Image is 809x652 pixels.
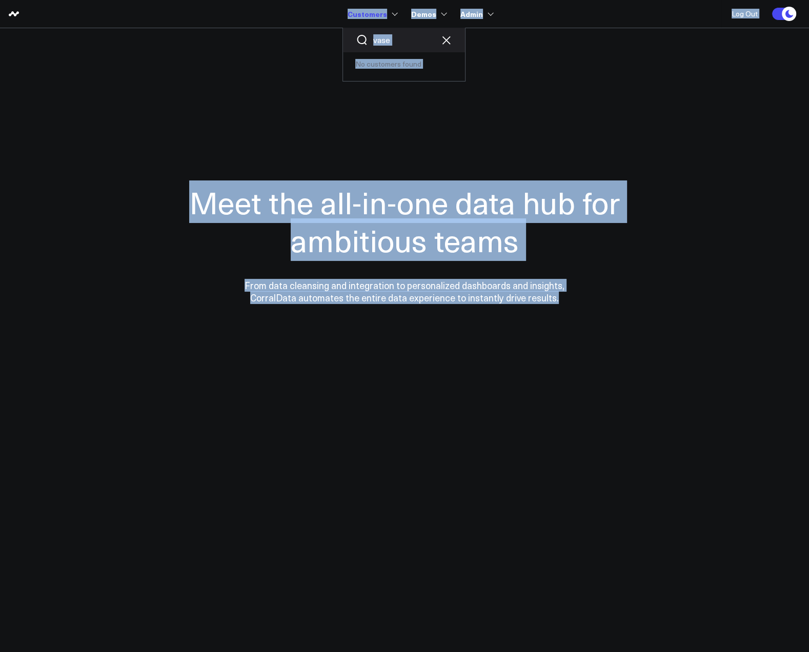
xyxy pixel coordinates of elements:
button: Search customers button [356,34,368,46]
h1: Meet the all-in-one data hub for ambitious teams [153,183,656,259]
p: From data cleansing and integration to personalized dashboards and insights, CorralData automates... [223,279,586,304]
div: No customers found [343,52,465,76]
button: Clear search [440,34,452,46]
a: Demos [411,5,445,23]
a: Admin [460,5,492,23]
a: Customers [348,5,396,23]
input: Search customers input [373,34,435,46]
